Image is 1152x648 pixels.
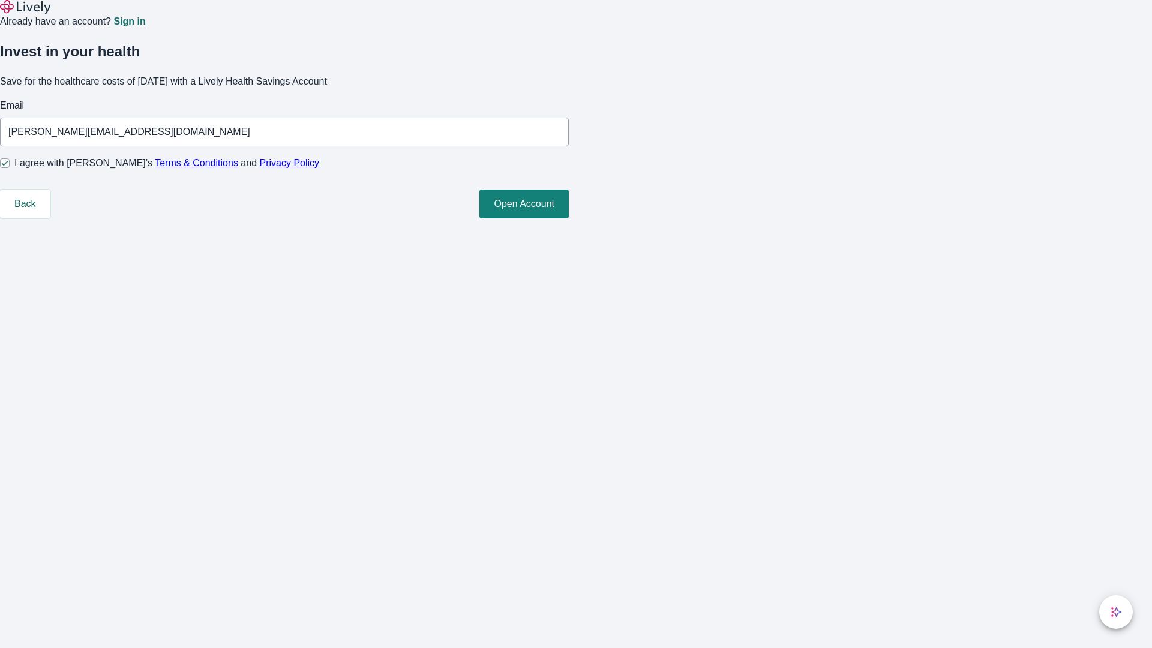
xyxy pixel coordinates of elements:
a: Privacy Policy [260,158,320,168]
button: chat [1099,595,1133,629]
a: Terms & Conditions [155,158,238,168]
svg: Lively AI Assistant [1110,606,1122,618]
a: Sign in [113,17,145,26]
span: I agree with [PERSON_NAME]’s and [14,156,319,170]
button: Open Account [479,190,569,218]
